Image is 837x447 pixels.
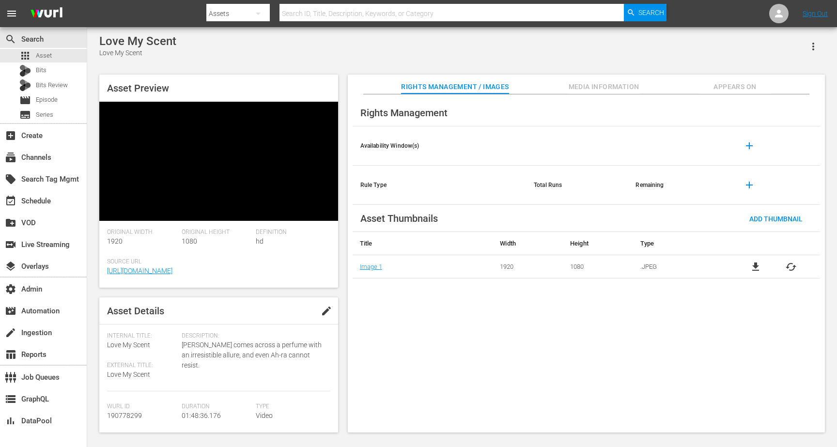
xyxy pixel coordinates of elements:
[803,10,828,17] a: Sign Out
[360,107,448,119] span: Rights Management
[5,393,16,405] span: GraphQL
[256,403,325,411] span: Type
[36,110,53,120] span: Series
[36,65,46,75] span: Bits
[633,232,727,255] th: Type
[182,412,221,419] span: 01:48:36.176
[785,261,797,273] button: cached
[182,237,197,245] span: 1080
[738,173,761,197] button: add
[744,140,755,152] span: add
[5,152,16,163] span: Channels
[493,232,563,255] th: Width
[99,48,176,58] div: Love My Scent
[6,8,17,19] span: menu
[5,130,16,141] span: Create
[750,261,761,273] a: file_download
[5,261,16,272] span: Overlays
[182,340,325,370] span: [PERSON_NAME] comes across a perfume with an irresistible allure, and even Ah-ra cannot resist.
[5,217,16,229] span: VOD
[5,349,16,360] span: Reports
[563,255,633,278] td: 1080
[628,166,729,205] th: Remaining
[107,258,325,266] span: Source Url
[638,4,664,21] span: Search
[36,95,58,105] span: Episode
[5,327,16,339] span: Ingestion
[107,403,177,411] span: Wurl Id
[19,50,31,62] span: Asset
[353,232,493,255] th: Title
[182,403,251,411] span: Duration
[5,371,16,383] span: Job Queues
[493,255,563,278] td: 1920
[107,237,123,245] span: 1920
[19,94,31,106] span: Episode
[5,33,16,45] span: Search
[624,4,666,21] button: Search
[107,332,177,340] span: Internal Title:
[256,229,325,236] span: Definition
[182,229,251,236] span: Original Height
[633,255,727,278] td: .JPEG
[353,126,526,166] th: Availability Window(s)
[107,229,177,236] span: Original Width
[19,65,31,77] div: Bits
[321,305,332,317] span: edit
[315,299,338,323] button: edit
[36,51,52,61] span: Asset
[107,370,150,378] span: Love My Scent
[107,341,150,349] span: Love My Scent
[256,237,263,245] span: hd
[5,195,16,207] span: Schedule
[353,166,526,205] th: Rule Type
[360,263,382,270] a: Image 1
[107,305,164,317] span: Asset Details
[742,210,810,227] button: Add Thumbnail
[5,173,16,185] span: Search Tag Mgmt
[738,134,761,157] button: add
[99,34,176,48] div: Love My Scent
[744,179,755,191] span: add
[5,283,16,295] span: Admin
[568,81,640,93] span: Media Information
[23,2,70,25] img: ans4CAIJ8jUAAAAAAAAAAAAAAAAAAAAAAAAgQb4GAAAAAAAAAAAAAAAAAAAAAAAAJMjXAAAAAAAAAAAAAAAAAAAAAAAAgAT5G...
[698,81,771,93] span: Appears On
[360,213,438,224] span: Asset Thumbnails
[742,215,810,223] span: Add Thumbnail
[19,109,31,121] span: Series
[107,82,169,94] span: Asset Preview
[5,415,16,427] span: DataPool
[107,267,172,275] a: [URL][DOMAIN_NAME]
[563,232,633,255] th: Height
[36,80,68,90] span: Bits Review
[107,362,177,370] span: External Title:
[256,412,273,419] span: Video
[5,239,16,250] span: Live Streaming
[107,412,142,419] span: 190778299
[401,81,509,93] span: Rights Management / Images
[526,166,628,205] th: Total Runs
[182,332,325,340] span: Description:
[5,305,16,317] span: Automation
[19,79,31,91] div: Bits Review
